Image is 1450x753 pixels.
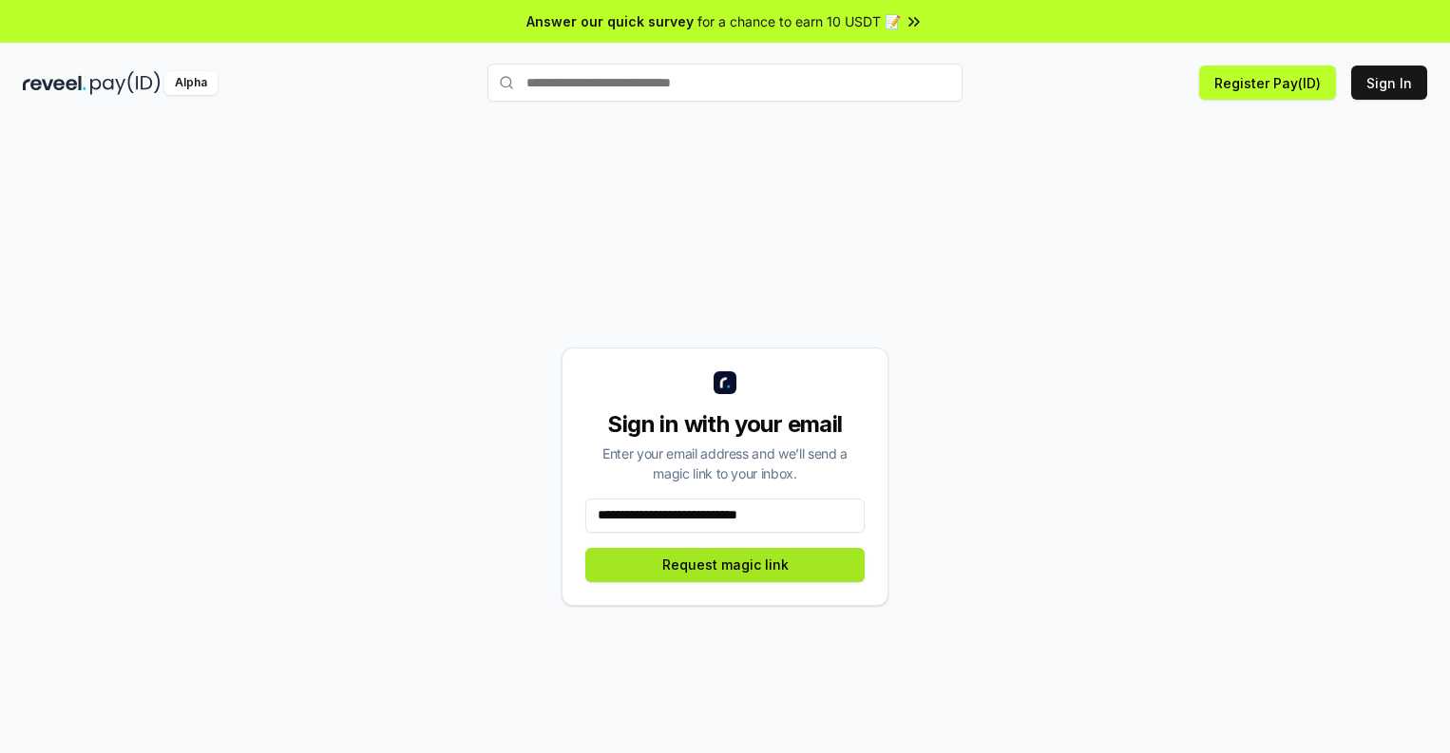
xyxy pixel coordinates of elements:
div: Sign in with your email [585,409,865,440]
span: Answer our quick survey [526,11,694,31]
div: Alpha [164,71,218,95]
img: reveel_dark [23,71,86,95]
img: pay_id [90,71,161,95]
span: for a chance to earn 10 USDT 📝 [697,11,901,31]
button: Request magic link [585,548,865,582]
button: Register Pay(ID) [1199,66,1336,100]
img: logo_small [714,371,736,394]
button: Sign In [1351,66,1427,100]
div: Enter your email address and we’ll send a magic link to your inbox. [585,443,865,483]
